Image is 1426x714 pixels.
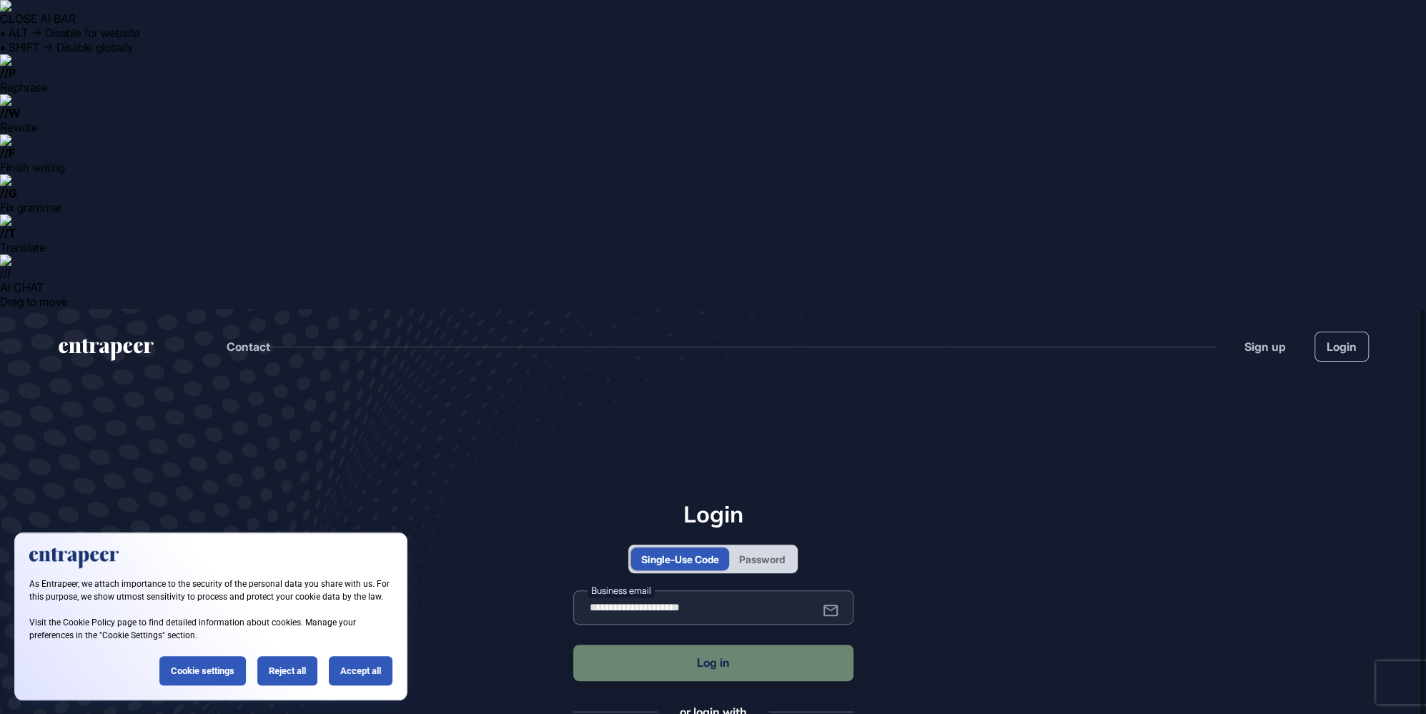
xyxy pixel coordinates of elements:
[573,645,853,681] button: Log in
[573,500,853,527] h1: Login
[227,337,270,356] button: Contact
[1244,338,1286,355] a: Sign up
[739,552,785,567] div: Password
[641,552,719,567] div: Single-Use Code
[588,583,655,598] label: Business email
[57,339,155,366] a: entrapeer-logo
[1314,332,1369,362] a: Login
